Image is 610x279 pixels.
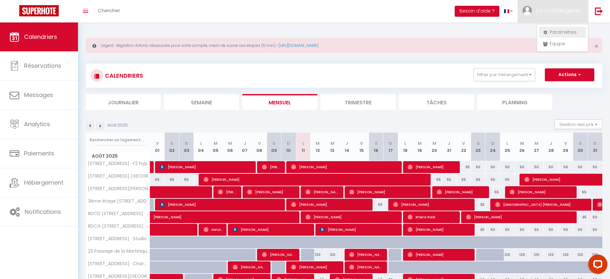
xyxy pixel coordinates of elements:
[500,249,514,261] div: 120
[515,224,529,236] div: 50
[573,224,588,236] div: 50
[558,161,573,173] div: 50
[573,249,588,261] div: 120
[579,140,582,146] abbr: S
[369,199,383,211] div: 50
[242,94,317,110] li: Mensuel
[316,140,320,146] abbr: M
[291,261,339,273] span: [PERSON_NAME]
[471,174,485,186] div: 55
[413,133,427,161] th: 19
[233,261,266,273] span: [PERSON_NAME] Titre De Séjour
[456,133,471,161] th: 22
[588,249,602,261] div: 120
[554,119,602,129] button: Gestion des prix
[223,133,237,161] th: 06
[544,133,558,161] th: 28
[185,140,188,146] abbr: D
[305,186,339,198] span: [PERSON_NAME]
[325,133,339,161] th: 13
[208,133,223,161] th: 05
[389,140,392,146] abbr: D
[433,140,436,146] abbr: M
[375,140,378,146] abbr: S
[233,223,310,236] span: [PERSON_NAME]
[87,274,151,279] span: [STREET_ADDRESS][GEOGRAPHIC_DATA] refait à neuf - proche [GEOGRAPHIC_DATA]
[485,224,500,236] div: 50
[179,133,193,161] th: 03
[87,236,151,241] span: [STREET_ADDRESS] · Studio design - Proche gare - WIFI gratuit
[588,133,602,161] th: 31
[558,249,573,261] div: 120
[150,133,165,161] th: 01
[529,161,544,173] div: 50
[448,140,450,146] abbr: J
[477,140,480,146] abbr: S
[107,122,128,128] p: Août 2025
[331,140,334,146] abbr: M
[477,94,552,110] li: Planning
[160,198,280,211] span: [PERSON_NAME]
[87,224,151,229] span: RDCG [STREET_ADDRESS] · F2 hypercentre - Proche gare - WIFI gratuite
[228,140,232,146] abbr: M
[593,140,597,146] abbr: D
[90,134,146,146] input: Rechercher un logement...
[156,140,159,146] abbr: V
[24,33,57,41] span: Calendriers
[279,43,318,48] a: [URL][DOMAIN_NAME]
[529,133,544,161] th: 27
[485,133,500,161] th: 24
[24,179,64,187] span: Hébergement
[360,140,363,146] abbr: V
[545,68,594,81] button: Actions
[349,248,383,261] span: [PERSON_NAME]
[408,248,470,261] span: [PERSON_NAME]
[442,174,456,186] div: 55
[515,249,529,261] div: 120
[24,91,53,99] span: Messages
[529,224,544,236] div: 50
[471,199,485,211] div: 35
[150,174,165,186] div: 55
[539,27,586,38] a: Paramètres
[408,223,470,236] span: [PERSON_NAME]
[471,161,485,173] div: 50
[506,140,508,146] abbr: L
[262,161,281,173] span: [PERSON_NAME]
[437,186,485,198] span: [PERSON_NAME]
[536,6,580,14] span: La conciergerie
[214,140,218,146] abbr: M
[588,211,602,223] div: 50
[237,133,252,161] th: 07
[573,186,588,198] div: 55
[500,224,514,236] div: 50
[573,161,588,173] div: 50
[427,133,442,161] th: 20
[515,133,529,161] th: 26
[160,161,251,173] span: [PERSON_NAME]
[544,224,558,236] div: 50
[24,120,50,128] span: Analytics
[404,140,406,146] abbr: L
[558,133,573,161] th: 29
[544,249,558,261] div: 120
[19,5,59,16] img: Super Booking
[383,133,398,161] th: 17
[272,140,275,146] abbr: S
[310,133,325,161] th: 12
[165,133,179,161] th: 02
[87,161,151,166] span: [STREET_ADDRESS] · F2 hypercentre - Proche gare - WIFI gratuite
[550,140,552,146] abbr: J
[500,174,514,186] div: 55
[485,161,500,173] div: 50
[305,211,397,223] span: [PERSON_NAME]
[471,224,485,236] div: 35
[595,42,598,50] span: ×
[86,152,150,161] span: Août 2025
[462,140,465,146] abbr: V
[25,208,61,216] span: Notifications
[87,186,151,191] span: [STREET_ADDRESS][PERSON_NAME] · F2 entièrement rénové - Proche plage - Cour privée
[595,7,603,15] img: logout
[310,249,325,261] div: 120
[515,161,529,173] div: 50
